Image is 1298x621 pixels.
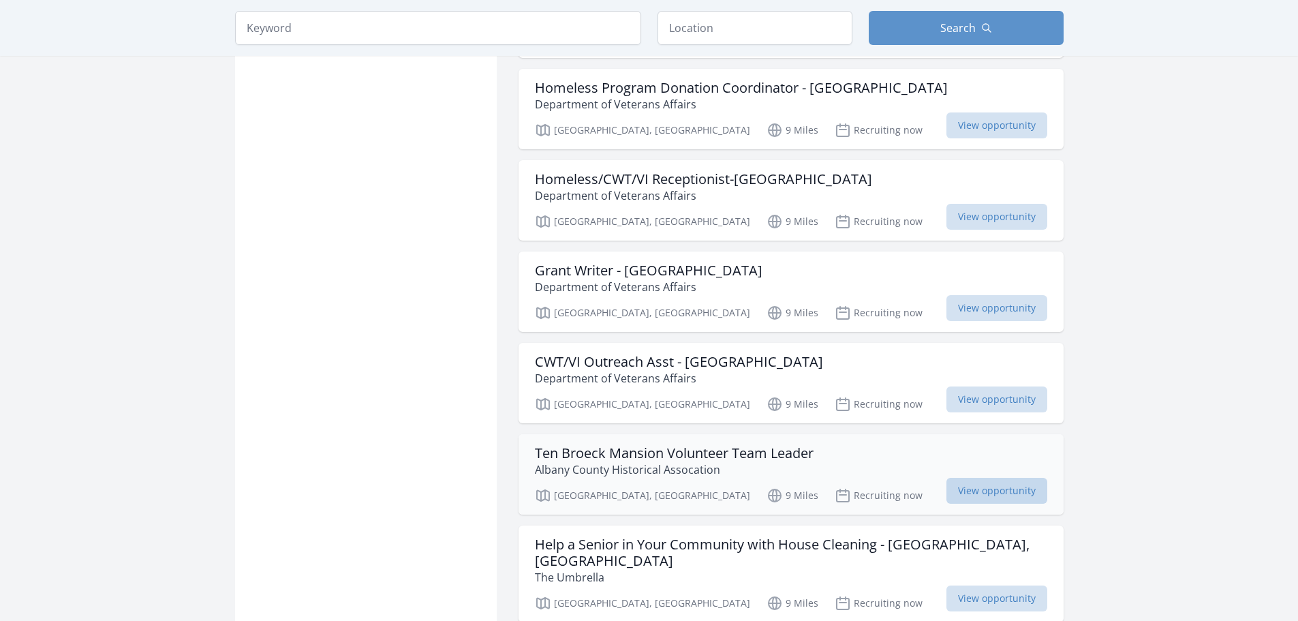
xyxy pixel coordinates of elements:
p: Department of Veterans Affairs [535,187,872,204]
p: The Umbrella [535,569,1047,586]
h3: Ten Broeck Mansion Volunteer Team Leader [535,445,814,461]
a: Grant Writer - [GEOGRAPHIC_DATA] Department of Veterans Affairs [GEOGRAPHIC_DATA], [GEOGRAPHIC_DA... [519,252,1064,332]
span: Search [940,20,976,36]
span: View opportunity [946,387,1047,412]
p: [GEOGRAPHIC_DATA], [GEOGRAPHIC_DATA] [535,595,750,611]
p: 9 Miles [767,122,818,138]
span: View opportunity [946,586,1047,611]
p: Department of Veterans Affairs [535,370,823,387]
p: Recruiting now [835,595,923,611]
p: Recruiting now [835,487,923,504]
h3: Homeless Program Donation Coordinator - [GEOGRAPHIC_DATA] [535,80,948,96]
a: Homeless Program Donation Coordinator - [GEOGRAPHIC_DATA] Department of Veterans Affairs [GEOGRAP... [519,69,1064,149]
h3: Help a Senior in Your Community with House Cleaning - [GEOGRAPHIC_DATA], [GEOGRAPHIC_DATA] [535,536,1047,569]
span: View opportunity [946,295,1047,321]
p: Department of Veterans Affairs [535,279,762,295]
p: Recruiting now [835,122,923,138]
button: Search [869,11,1064,45]
p: 9 Miles [767,396,818,412]
h3: Homeless/CWT/VI Receptionist-[GEOGRAPHIC_DATA] [535,171,872,187]
span: View opportunity [946,204,1047,230]
p: 9 Miles [767,595,818,611]
p: [GEOGRAPHIC_DATA], [GEOGRAPHIC_DATA] [535,396,750,412]
p: 9 Miles [767,305,818,321]
input: Location [658,11,852,45]
a: Ten Broeck Mansion Volunteer Team Leader Albany County Historical Assocation [GEOGRAPHIC_DATA], [... [519,434,1064,515]
p: Department of Veterans Affairs [535,96,948,112]
input: Keyword [235,11,641,45]
h3: CWT/VI Outreach Asst - [GEOGRAPHIC_DATA] [535,354,823,370]
a: CWT/VI Outreach Asst - [GEOGRAPHIC_DATA] Department of Veterans Affairs [GEOGRAPHIC_DATA], [GEOGR... [519,343,1064,423]
span: View opportunity [946,112,1047,138]
p: [GEOGRAPHIC_DATA], [GEOGRAPHIC_DATA] [535,487,750,504]
p: [GEOGRAPHIC_DATA], [GEOGRAPHIC_DATA] [535,305,750,321]
p: Albany County Historical Assocation [535,461,814,478]
span: View opportunity [946,478,1047,504]
a: Homeless/CWT/VI Receptionist-[GEOGRAPHIC_DATA] Department of Veterans Affairs [GEOGRAPHIC_DATA], ... [519,160,1064,241]
p: Recruiting now [835,213,923,230]
p: [GEOGRAPHIC_DATA], [GEOGRAPHIC_DATA] [535,122,750,138]
h3: Grant Writer - [GEOGRAPHIC_DATA] [535,262,762,279]
p: Recruiting now [835,305,923,321]
p: 9 Miles [767,213,818,230]
p: Recruiting now [835,396,923,412]
p: 9 Miles [767,487,818,504]
p: [GEOGRAPHIC_DATA], [GEOGRAPHIC_DATA] [535,213,750,230]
